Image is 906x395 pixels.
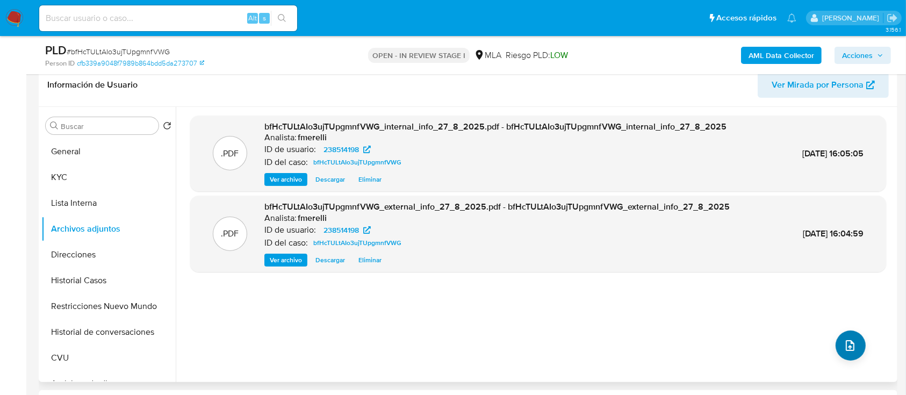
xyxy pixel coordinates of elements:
[41,164,176,190] button: KYC
[741,47,822,64] button: AML Data Collector
[298,132,327,143] h6: fmerelli
[50,121,59,130] button: Buscar
[887,12,898,24] a: Salir
[248,13,257,23] span: Alt
[41,268,176,293] button: Historial Casos
[41,319,176,345] button: Historial de conversaciones
[45,59,75,68] b: Person ID
[264,120,727,133] span: bfHcTULtAIo3ujTUpgmnfVWG_internal_info_27_8_2025.pdf - bfHcTULtAIo3ujTUpgmnfVWG_internal_info_27_...
[264,157,308,168] p: ID del caso:
[842,47,873,64] span: Acciones
[77,59,204,68] a: cfb339a9048f7989b864bdd5da273707
[313,156,401,169] span: bfHcTULtAIo3ujTUpgmnfVWG
[802,147,864,160] span: [DATE] 16:05:05
[264,132,297,143] p: Analista:
[47,80,138,90] h1: Información de Usuario
[298,213,327,224] h6: fmerelli
[317,143,377,156] a: 238514198
[39,11,297,25] input: Buscar usuario o caso...
[323,224,359,236] span: 238514198
[264,254,307,267] button: Ver archivo
[310,254,350,267] button: Descargar
[264,144,316,155] p: ID de usuario:
[803,227,864,240] span: [DATE] 16:04:59
[822,13,883,23] p: florencia.merelli@mercadolibre.com
[310,173,350,186] button: Descargar
[323,143,359,156] span: 238514198
[270,174,302,185] span: Ver archivo
[41,216,176,242] button: Archivos adjuntos
[163,121,171,133] button: Volver al orden por defecto
[271,11,293,26] button: search-icon
[263,13,266,23] span: s
[41,139,176,164] button: General
[61,121,154,131] input: Buscar
[358,255,382,265] span: Eliminar
[836,331,866,361] button: upload-file
[758,72,889,98] button: Ver Mirada por Persona
[264,225,316,235] p: ID de usuario:
[45,41,67,59] b: PLD
[264,238,308,248] p: ID del caso:
[221,148,239,160] p: .PDF
[368,48,470,63] p: OPEN - IN REVIEW STAGE I
[270,255,302,265] span: Ver archivo
[749,47,814,64] b: AML Data Collector
[506,49,568,61] span: Riesgo PLD:
[264,173,307,186] button: Ver archivo
[41,242,176,268] button: Direcciones
[313,236,401,249] span: bfHcTULtAIo3ujTUpgmnfVWG
[835,47,891,64] button: Acciones
[41,293,176,319] button: Restricciones Nuevo Mundo
[787,13,796,23] a: Notificaciones
[886,25,901,34] span: 3.156.1
[317,224,377,236] a: 238514198
[315,255,345,265] span: Descargar
[41,345,176,371] button: CVU
[264,213,297,224] p: Analista:
[67,46,170,57] span: # bfHcTULtAIo3ujTUpgmnfVWG
[309,236,406,249] a: bfHcTULtAIo3ujTUpgmnfVWG
[41,190,176,216] button: Lista Interna
[221,228,239,240] p: .PDF
[474,49,501,61] div: MLA
[264,200,730,213] span: bfHcTULtAIo3ujTUpgmnfVWG_external_info_27_8_2025.pdf - bfHcTULtAIo3ujTUpgmnfVWG_external_info_27_...
[315,174,345,185] span: Descargar
[353,173,387,186] button: Eliminar
[358,174,382,185] span: Eliminar
[772,72,864,98] span: Ver Mirada por Persona
[716,12,776,24] span: Accesos rápidos
[309,156,406,169] a: bfHcTULtAIo3ujTUpgmnfVWG
[353,254,387,267] button: Eliminar
[550,49,568,61] span: LOW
